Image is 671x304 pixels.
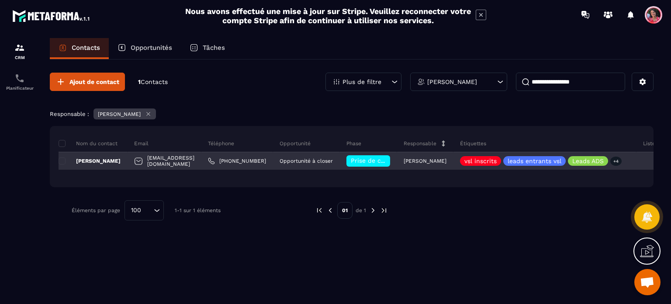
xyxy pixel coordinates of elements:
p: [PERSON_NAME] [98,111,141,117]
a: Contacts [50,38,109,59]
img: next [380,206,388,214]
div: Ouvrir le chat [634,269,661,295]
p: Responsable [404,140,436,147]
button: Ajout de contact [50,73,125,91]
a: Tâches [181,38,234,59]
img: next [369,206,377,214]
span: Prise de contact effectuée [351,157,432,164]
p: Liste [643,140,655,147]
p: 1 [138,78,168,86]
p: Plus de filtre [342,79,381,85]
p: Phase [346,140,361,147]
p: Tâches [203,44,225,52]
p: Email [134,140,149,147]
a: Opportunités [109,38,181,59]
h2: Nous avons effectué une mise à jour sur Stripe. Veuillez reconnecter votre compte Stripe afin de ... [185,7,471,25]
a: schedulerschedulerPlanificateur [2,66,37,97]
p: Responsable : [50,111,89,117]
p: [PERSON_NAME] [59,157,121,164]
img: scheduler [14,73,25,84]
p: Planificateur [2,86,37,91]
img: logo [12,8,91,24]
p: Contacts [72,44,100,52]
p: de 1 [356,207,366,214]
p: Téléphone [208,140,234,147]
p: leads entrants vsl [508,158,561,164]
img: prev [315,206,323,214]
span: Contacts [141,78,168,85]
p: Éléments par page [72,207,120,213]
p: Opportunité [280,140,311,147]
p: Nom du contact [59,140,118,147]
span: Ajout de contact [69,77,119,86]
p: Étiquettes [460,140,486,147]
p: Opportunité à closer [280,158,333,164]
p: +4 [610,157,622,166]
div: Search for option [125,200,164,220]
a: formationformationCRM [2,36,37,66]
p: 1-1 sur 1 éléments [175,207,221,213]
p: Opportunités [131,44,172,52]
img: prev [326,206,334,214]
p: [PERSON_NAME] [427,79,477,85]
p: CRM [2,55,37,60]
a: [PHONE_NUMBER] [208,157,266,164]
p: [PERSON_NAME] [404,158,446,164]
img: formation [14,42,25,53]
input: Search for option [144,206,152,215]
span: 100 [128,206,144,215]
p: 01 [337,202,353,219]
p: vsl inscrits [464,158,497,164]
p: Leads ADS [572,158,604,164]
